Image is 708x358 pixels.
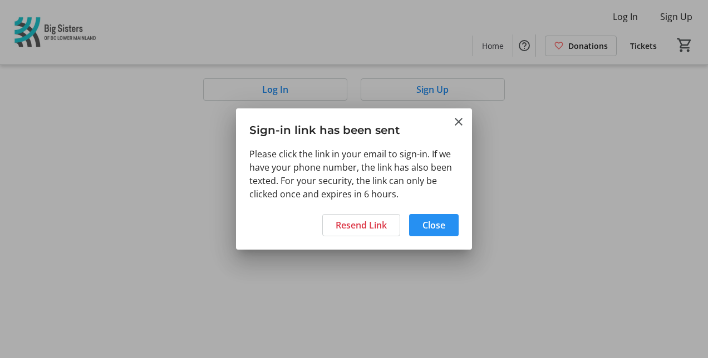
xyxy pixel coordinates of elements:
[452,115,465,128] button: Close
[236,147,472,207] div: Please click the link in your email to sign-in. If we have your phone number, the link has also b...
[236,108,472,147] h3: Sign-in link has been sent
[409,214,459,236] button: Close
[322,214,400,236] button: Resend Link
[422,218,445,232] span: Close
[336,218,387,232] span: Resend Link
